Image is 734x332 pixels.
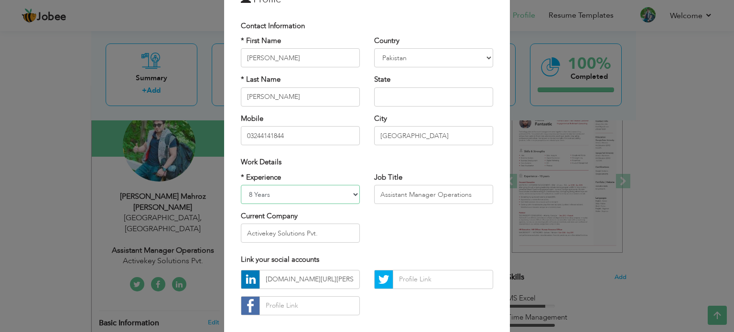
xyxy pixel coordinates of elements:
[241,75,281,85] label: * Last Name
[241,255,319,264] span: Link your social accounts
[374,114,387,124] label: City
[374,36,399,46] label: Country
[241,36,281,46] label: * First Name
[375,270,393,289] img: Twitter
[241,157,281,167] span: Work Details
[241,172,281,182] label: * Experience
[259,296,360,315] input: Profile Link
[393,270,493,289] input: Profile Link
[241,211,298,221] label: Current Company
[241,114,263,124] label: Mobile
[259,270,360,289] input: Profile Link
[374,172,402,182] label: Job Title
[374,75,390,85] label: State
[241,21,305,31] span: Contact Information
[241,270,259,289] img: linkedin
[241,297,259,315] img: facebook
